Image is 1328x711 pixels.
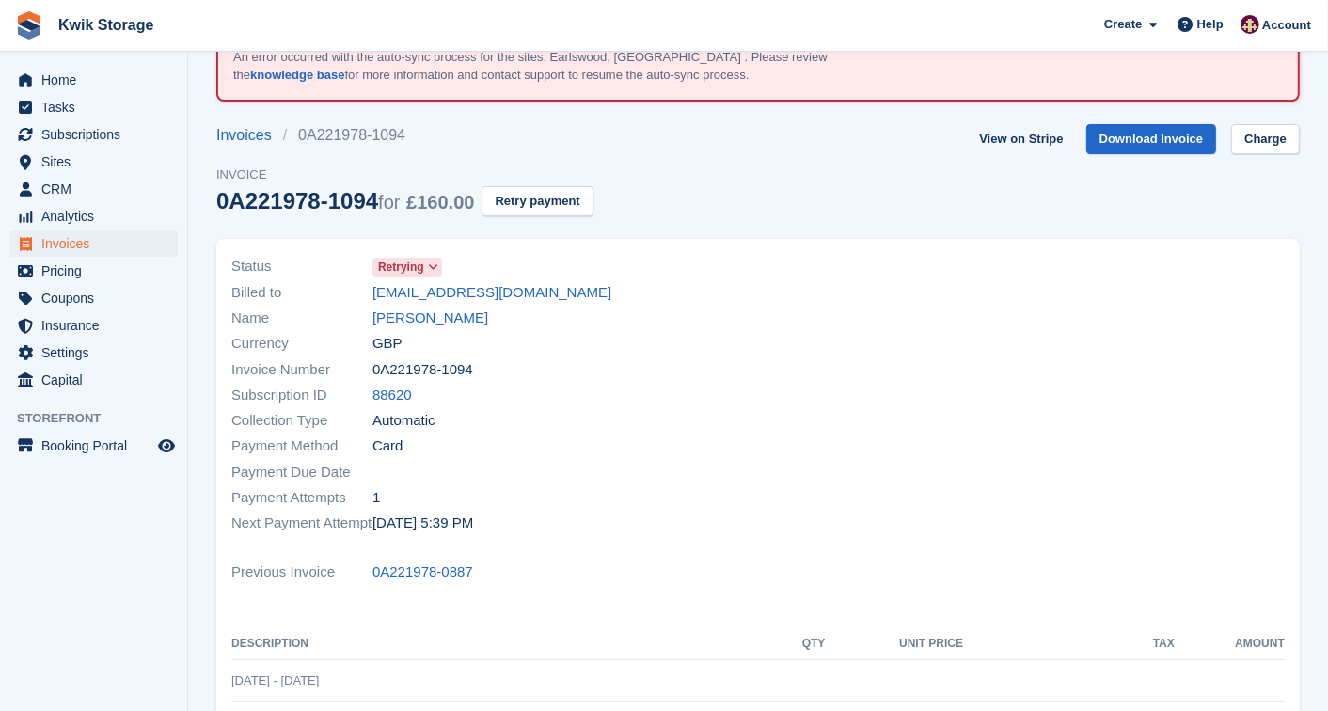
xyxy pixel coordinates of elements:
span: Sites [41,149,154,175]
span: Booking Portal [41,433,154,459]
span: Account [1262,16,1311,35]
span: £160.00 [406,192,474,213]
span: Help [1197,15,1224,34]
a: Kwik Storage [51,9,161,40]
a: menu [9,94,178,120]
a: [EMAIL_ADDRESS][DOMAIN_NAME] [372,282,611,304]
span: GBP [372,333,403,355]
a: menu [9,285,178,311]
a: [PERSON_NAME] [372,308,488,329]
span: Automatic [372,410,435,432]
a: Charge [1231,124,1300,155]
th: Amount [1175,629,1285,659]
a: menu [9,433,178,459]
time: 2025-09-03 16:39:20 UTC [372,513,473,534]
span: for [378,192,400,213]
th: Unit Price [825,629,963,659]
span: Subscription ID [231,385,372,406]
a: Preview store [155,434,178,457]
th: QTY [775,629,825,659]
a: menu [9,258,178,284]
a: menu [9,67,178,93]
span: Coupons [41,285,154,311]
span: Invoice [216,166,593,184]
span: Payment Method [231,435,372,457]
span: Payment Due Date [231,462,372,483]
img: stora-icon-8386f47178a22dfd0bd8f6a31ec36ba5ce8667c1dd55bd0f319d3a0aa187defe.svg [15,11,43,39]
span: Home [41,67,154,93]
span: Tasks [41,94,154,120]
a: menu [9,230,178,257]
span: Card [372,435,403,457]
a: knowledge base [250,68,344,82]
span: Retrying [378,259,424,276]
span: Insurance [41,312,154,339]
a: menu [9,149,178,175]
a: 0A221978-0887 [372,561,473,583]
span: Create [1104,15,1142,34]
a: menu [9,367,178,393]
a: menu [9,312,178,339]
p: An error occurred with the auto-sync process for the sites: Earlswood, [GEOGRAPHIC_DATA] . Please... [233,48,892,85]
span: [DATE] - [DATE] [231,673,319,687]
a: menu [9,340,178,366]
span: Payment Attempts [231,487,372,509]
span: Subscriptions [41,121,154,148]
div: 0A221978-1094 [216,188,474,213]
span: Name [231,308,372,329]
th: Tax [963,629,1175,659]
span: Status [231,256,372,277]
a: Retrying [372,256,442,277]
nav: breadcrumbs [216,124,593,147]
span: Analytics [41,203,154,229]
span: Previous Invoice [231,561,372,583]
span: CRM [41,176,154,202]
span: Settings [41,340,154,366]
span: Currency [231,333,372,355]
span: Pricing [41,258,154,284]
span: 1 [372,487,380,509]
img: ellie tragonette [1241,15,1259,34]
a: menu [9,121,178,148]
th: Description [231,629,775,659]
a: Download Invoice [1086,124,1217,155]
button: Retry payment [482,186,593,217]
a: menu [9,203,178,229]
span: Next Payment Attempt [231,513,372,534]
span: Collection Type [231,410,372,432]
span: Billed to [231,282,372,304]
a: Invoices [216,124,283,147]
span: Invoices [41,230,154,257]
a: View on Stripe [972,124,1070,155]
span: 0A221978-1094 [372,359,473,381]
a: 88620 [372,385,412,406]
span: Invoice Number [231,359,372,381]
a: menu [9,176,178,202]
span: Capital [41,367,154,393]
span: Storefront [17,409,187,428]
